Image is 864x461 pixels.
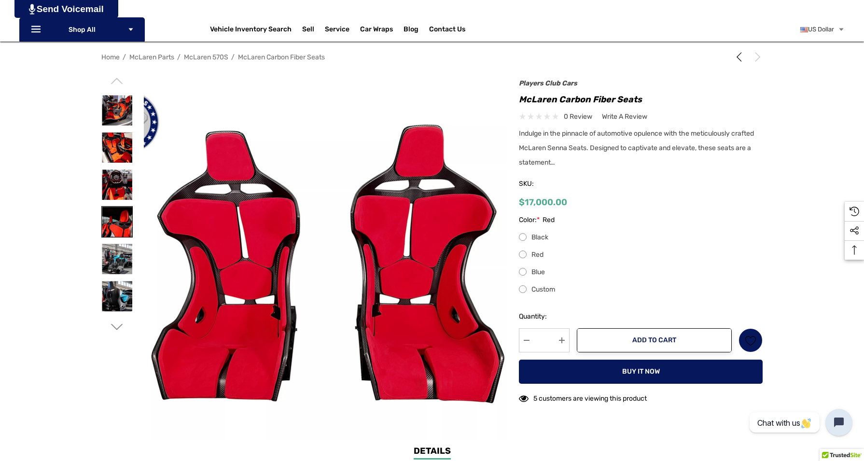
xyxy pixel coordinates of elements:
a: Wish List [739,328,763,352]
a: Previous [734,52,748,62]
a: USD [800,20,845,39]
img: McLaren Senna Seats [102,281,132,311]
svg: Icon Arrow Down [127,26,134,33]
a: McLaren 570S [184,53,228,61]
svg: Icon Line [30,24,44,35]
label: Color: [519,214,763,226]
a: Sell [302,20,325,39]
div: 5 customers are viewing this product [519,390,647,405]
svg: Go to slide 8 of 8 [111,75,123,87]
a: Details [414,445,451,460]
img: PjwhLS0gR2VuZXJhdG9yOiBHcmF2aXQuaW8gLS0+PHN2ZyB4bWxucz0iaHR0cDovL3d3dy53My5vcmcvMjAwMC9zdmciIHhtb... [29,4,35,14]
label: Black [519,232,763,243]
a: Car Wraps [360,20,404,39]
svg: Recently Viewed [850,207,859,216]
svg: Social Media [850,226,859,236]
a: Blog [404,25,418,36]
span: Sell [302,25,314,36]
span: Indulge in the pinnacle of automotive opulence with the meticulously crafted McLaren Senna Seats.... [519,129,754,167]
span: Car Wraps [360,25,393,36]
button: Buy it now [519,360,763,384]
label: Quantity: [519,311,570,322]
nav: Breadcrumb [101,49,763,66]
a: Service [325,25,349,36]
img: McLaren Senna Seats [102,244,132,274]
a: Players Club Cars [519,79,577,87]
img: McLaren Senna Seats [102,207,132,237]
a: McLaren Parts [129,53,174,61]
a: Vehicle Inventory Search [210,25,292,36]
svg: Go to slide 2 of 8 [111,321,123,333]
span: $17,000.00 [519,197,567,208]
img: McLaren Senna Seats [102,132,132,163]
label: Red [519,249,763,261]
label: Blue [519,266,763,278]
a: McLaren Carbon Fiber Seats [238,53,325,61]
a: Write a Review [602,111,647,123]
img: McLaren Senna Seats [144,77,507,441]
p: Shop All [19,17,145,42]
svg: Wish List [745,335,756,346]
span: Write a Review [602,112,647,121]
span: 0 review [564,111,592,123]
label: Custom [519,284,763,295]
a: Next [749,52,763,62]
svg: Top [845,245,864,255]
a: Home [101,53,120,61]
button: Add to Cart [577,328,732,352]
img: McLaren Senna Seats [102,169,132,200]
a: Contact Us [429,25,465,36]
span: SKU: [519,177,567,191]
h1: McLaren Carbon Fiber Seats [519,92,763,107]
img: McLaren Senna Seats [102,95,132,126]
span: Red [543,214,555,226]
